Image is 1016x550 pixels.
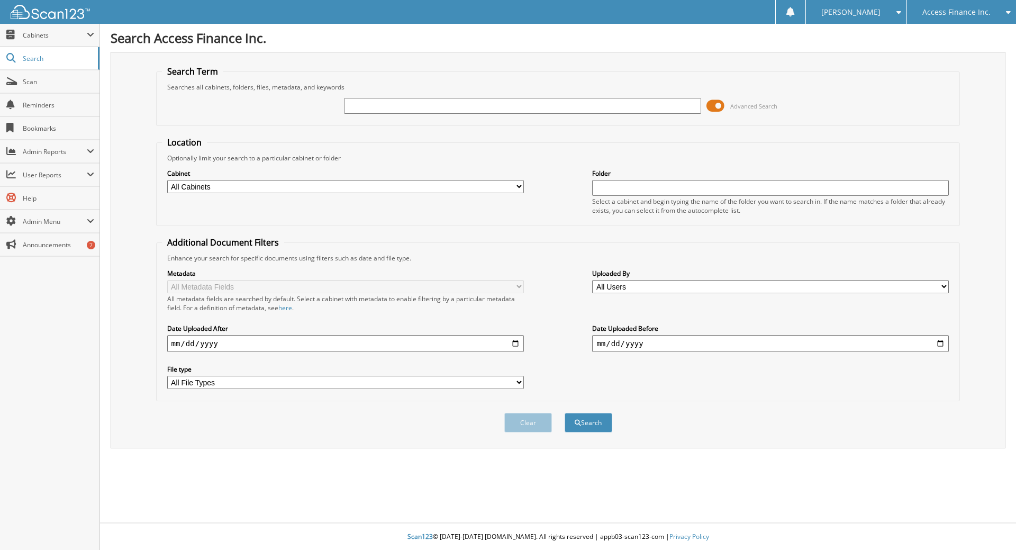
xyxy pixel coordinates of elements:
[111,29,1005,47] h1: Search Access Finance Inc.
[669,532,709,541] a: Privacy Policy
[278,303,292,312] a: here
[162,237,284,248] legend: Additional Document Filters
[162,154,955,163] div: Optionally limit your search to a particular cabinet or folder
[167,324,524,333] label: Date Uploaded After
[821,9,881,15] span: [PERSON_NAME]
[23,77,94,86] span: Scan
[100,524,1016,550] div: © [DATE]-[DATE] [DOMAIN_NAME]. All rights reserved | appb03-scan123-com |
[167,365,524,374] label: File type
[162,137,207,148] legend: Location
[162,83,955,92] div: Searches all cabinets, folders, files, metadata, and keywords
[565,413,612,432] button: Search
[592,335,949,352] input: end
[23,54,93,63] span: Search
[407,532,433,541] span: Scan123
[922,9,991,15] span: Access Finance Inc.
[23,217,87,226] span: Admin Menu
[730,102,777,110] span: Advanced Search
[167,294,524,312] div: All metadata fields are searched by default. Select a cabinet with metadata to enable filtering b...
[592,197,949,215] div: Select a cabinet and begin typing the name of the folder you want to search in. If the name match...
[23,194,94,203] span: Help
[23,170,87,179] span: User Reports
[23,240,94,249] span: Announcements
[167,269,524,278] label: Metadata
[23,101,94,110] span: Reminders
[167,169,524,178] label: Cabinet
[87,241,95,249] div: 7
[23,124,94,133] span: Bookmarks
[592,324,949,333] label: Date Uploaded Before
[23,31,87,40] span: Cabinets
[23,147,87,156] span: Admin Reports
[592,169,949,178] label: Folder
[162,66,223,77] legend: Search Term
[167,335,524,352] input: start
[11,5,90,19] img: scan123-logo-white.svg
[504,413,552,432] button: Clear
[592,269,949,278] label: Uploaded By
[162,254,955,263] div: Enhance your search for specific documents using filters such as date and file type.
